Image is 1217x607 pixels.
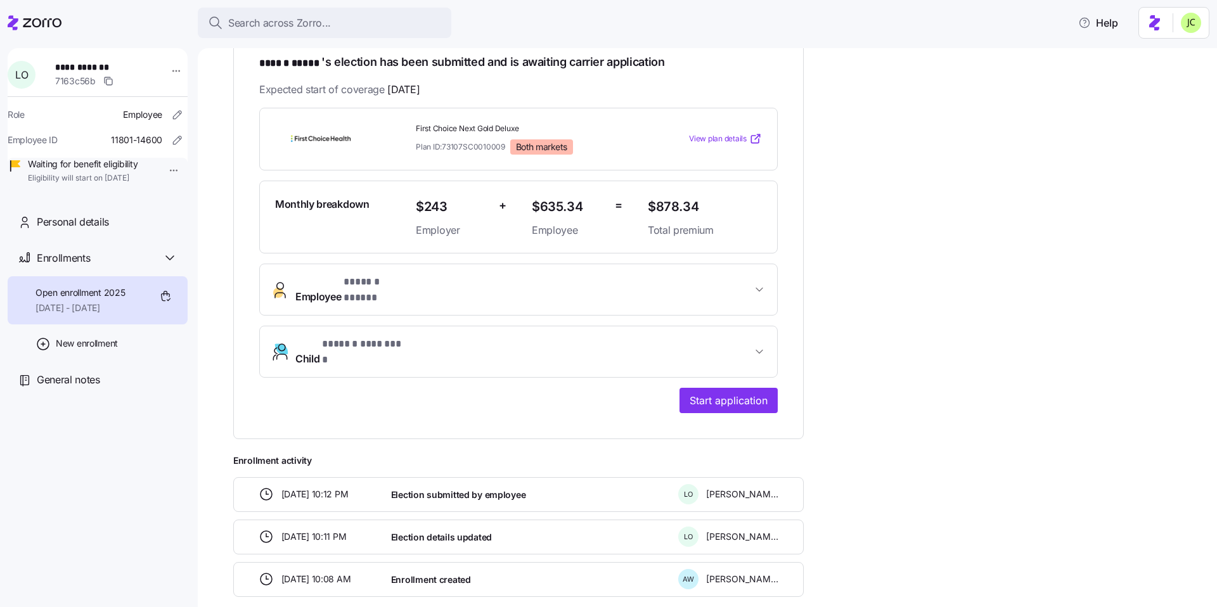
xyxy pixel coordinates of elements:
span: Open enrollment 2025 [35,286,125,299]
span: [DATE] - [DATE] [35,302,125,314]
span: Search across Zorro... [228,15,331,31]
span: $635.34 [532,196,605,217]
span: Employer [416,222,489,238]
button: Help [1068,10,1128,35]
span: Enrollments [37,250,90,266]
span: Waiting for benefit eligibility [28,158,138,170]
span: Employee ID [8,134,58,146]
span: Help [1078,15,1118,30]
span: Start application [690,393,768,408]
span: [DATE] 10:08 AM [281,573,351,585]
span: $243 [416,196,489,217]
span: Total premium [648,222,762,238]
span: New enrollment [56,337,118,350]
span: 7163c56b [55,75,96,87]
span: L O [684,534,693,540]
span: View plan details [689,133,747,145]
span: [PERSON_NAME] [706,573,778,585]
span: Expected start of coverage [259,82,420,98]
span: 11801-14600 [111,134,162,146]
span: Election submitted by employee [391,489,526,501]
span: L O [684,491,693,498]
span: Monthly breakdown [275,196,370,212]
span: Employee [532,222,605,238]
span: Personal details [37,214,109,230]
span: [PERSON_NAME] [706,488,778,501]
span: Role [8,108,25,121]
span: Employee [295,274,412,305]
img: First Choice Health [275,124,366,153]
span: $878.34 [648,196,762,217]
button: Start application [679,388,778,413]
span: [DATE] 10:11 PM [281,530,347,543]
span: Employee [123,108,162,121]
span: + [499,196,506,215]
a: View plan details [689,132,762,145]
span: L O [15,70,28,80]
span: A W [683,576,694,583]
span: Both markets [516,141,567,153]
span: = [615,196,622,215]
span: Enrollment created [391,573,471,586]
span: Eligibility will start on [DATE] [28,173,138,184]
span: [DATE] [387,82,420,98]
img: 0d5040ea9766abea509702906ec44285 [1181,13,1201,33]
span: Enrollment activity [233,454,804,467]
span: [PERSON_NAME] [706,530,778,543]
button: Search across Zorro... [198,8,451,38]
span: Plan ID: 73107SC0010009 [416,141,505,152]
span: [DATE] 10:12 PM [281,488,349,501]
span: First Choice Next Gold Deluxe [416,124,638,134]
span: General notes [37,372,100,388]
span: Election details updated [391,531,492,544]
h1: 's election has been submitted and is awaiting carrier application [259,54,778,72]
span: Child [295,336,402,367]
